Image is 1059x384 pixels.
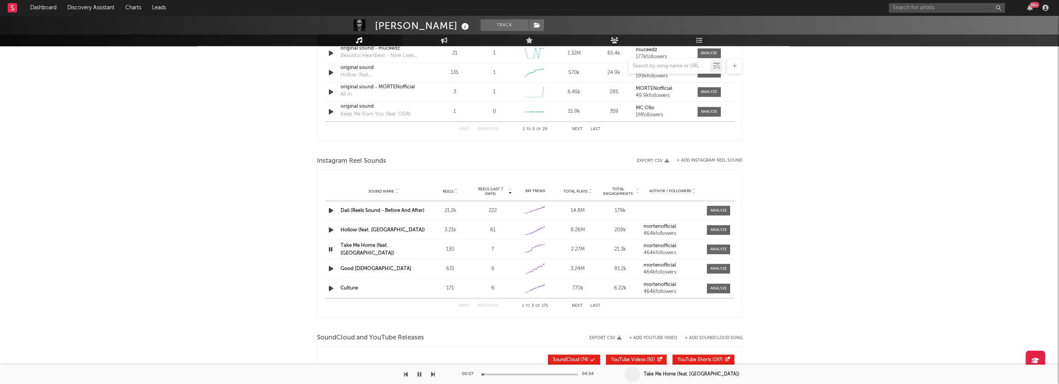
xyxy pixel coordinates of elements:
[437,108,473,115] div: 1
[481,19,529,31] button: Track
[677,358,711,362] span: YouTube Shorts
[590,127,600,131] button: Last
[368,189,394,194] span: Sound Name
[677,358,723,362] span: ( 197 )
[553,358,589,362] span: ( 74 )
[437,50,473,57] div: 21
[535,304,540,308] span: of
[582,370,597,379] div: 04:04
[636,74,689,79] div: 199k followers
[526,127,531,131] span: to
[643,282,701,288] a: mortenofficial
[340,243,394,256] a: Take Me Home (feat. [GEOGRAPHIC_DATA])
[611,358,655,362] span: ( 92 )
[536,127,541,131] span: of
[643,243,701,249] a: mortenofficial
[474,207,512,215] div: 222
[462,370,477,379] div: 00:07
[636,105,654,110] strong: MC Ollo
[889,3,1005,13] input: Search for artists
[514,301,556,311] div: 1 5 171
[1027,5,1033,11] button: 99+
[474,284,512,292] div: 6
[317,157,386,166] span: Instagram Reel Sounds
[556,108,592,115] div: 15.9k
[643,224,676,229] strong: mortenofficial
[431,207,470,215] div: 21.2k
[548,355,600,365] button: SoundCloud(74)
[431,246,470,253] div: 130
[643,250,701,256] div: 464k followers
[636,112,689,118] div: 1M followers
[431,284,470,292] div: 171
[474,187,508,196] span: Reels (last 7 days)
[340,45,421,52] a: original sound - muceedz
[514,125,556,134] div: 1 5 29
[637,158,669,163] button: Export CSV
[611,358,645,362] span: YouTube Videos
[685,336,742,340] button: + Add SoundCloud Song
[459,127,470,131] button: First
[606,355,667,365] button: YouTube Videos(92)
[643,224,701,229] a: mortenofficial
[601,207,640,215] div: 179k
[558,207,597,215] div: 14.8M
[643,270,701,275] div: 464k followers
[601,246,640,253] div: 21.3k
[629,63,710,69] input: Search by song name or URL
[553,358,579,362] span: SoundCloud
[340,266,411,271] a: Good [DEMOGRAPHIC_DATA]
[437,88,473,96] div: 3
[649,189,691,194] span: Author / Followers
[474,265,512,273] div: 6
[556,88,592,96] div: 6.45k
[493,108,496,115] div: 0
[340,103,421,110] a: original sound
[677,336,742,340] button: + Add SoundCloud Song
[601,187,635,196] span: Total Engagements
[340,110,411,118] div: Keep Me from You (feat. ODA)
[629,336,677,340] button: + Add YouTube Video
[672,355,734,365] button: YouTube Shorts(197)
[340,83,421,91] a: original sound - MORTENofficial
[558,246,597,253] div: 2.27M
[643,231,701,236] div: 464k followers
[636,105,689,111] a: MC Ollo
[636,86,672,91] strong: MORTENofficial
[340,286,358,291] a: Culture
[644,371,739,378] div: Take Me Home (feat. [GEOGRAPHIC_DATA])
[572,127,583,131] button: Next
[375,19,471,32] div: [PERSON_NAME]
[558,284,597,292] div: 770k
[340,52,421,60] div: Beautiful Heartbeat - Nine Lives Remix
[317,333,424,343] span: SoundCloud and YouTube Releases
[636,47,657,52] strong: muceedz
[643,243,676,248] strong: mortenofficial
[589,336,621,340] button: Export CSV
[431,226,470,234] div: 3.21k
[459,304,470,308] button: First
[636,47,689,53] a: muceedz
[558,226,597,234] div: 8.26M
[556,50,592,57] div: 1.32M
[636,54,689,60] div: 177k followers
[558,265,597,273] div: 3.24M
[621,336,677,340] div: + Add YouTube Video
[493,88,496,96] div: 1
[572,304,583,308] button: Next
[474,226,512,234] div: 61
[493,50,496,57] div: 1
[525,304,530,308] span: to
[636,93,689,98] div: 49.9k followers
[443,189,453,194] span: Reels
[643,263,676,268] strong: mortenofficial
[1030,2,1039,8] div: 99 +
[601,284,640,292] div: 6.22k
[563,189,587,194] span: Total Plays
[601,265,640,273] div: 81.2k
[677,158,742,163] button: + Add Instagram Reel Sound
[478,127,498,131] button: Previous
